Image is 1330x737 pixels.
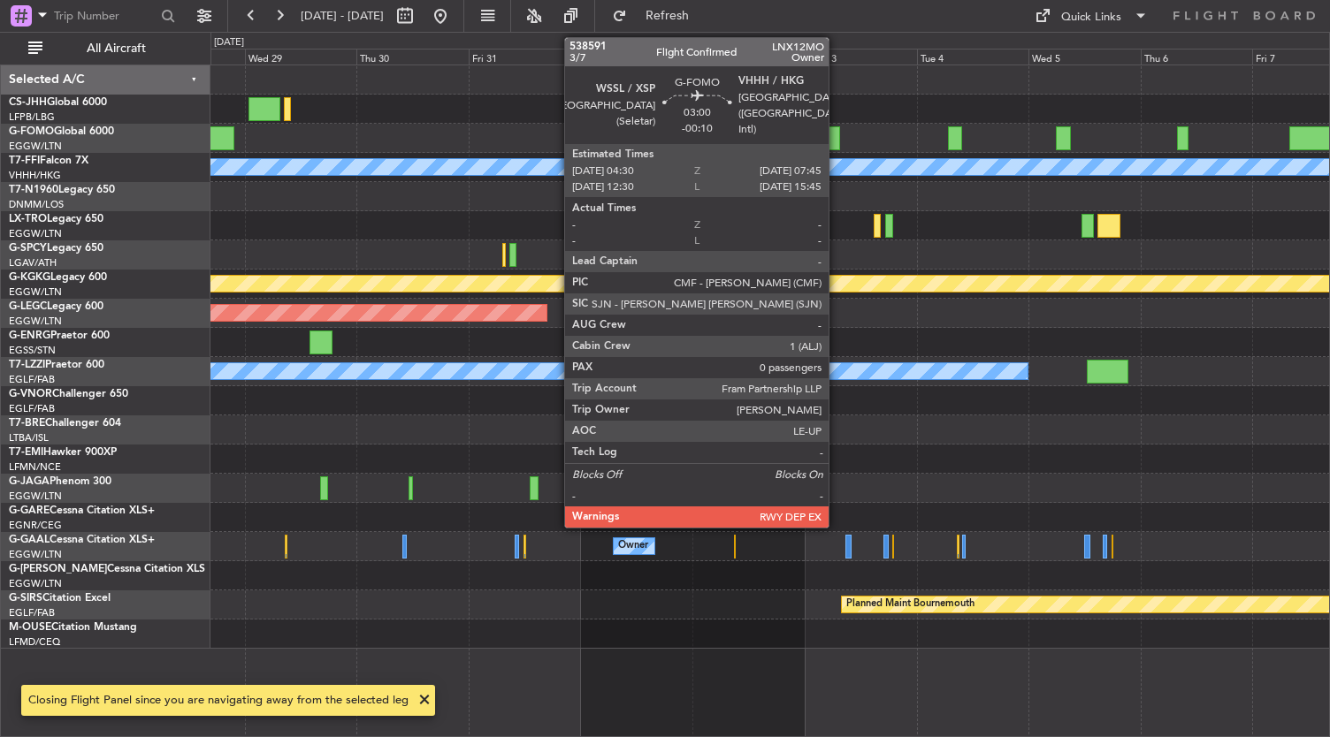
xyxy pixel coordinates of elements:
a: EGLF/FAB [9,606,55,619]
span: G-SIRS [9,593,42,604]
a: G-FOMOGlobal 6000 [9,126,114,137]
a: G-[PERSON_NAME]Cessna Citation XLS [9,564,205,574]
a: G-VNORChallenger 650 [9,389,128,399]
span: G-JAGA [9,476,50,487]
a: T7-BREChallenger 604 [9,418,121,429]
span: G-GARE [9,505,50,516]
span: T7-EMI [9,447,43,458]
a: T7-N1960Legacy 650 [9,185,115,195]
button: Quick Links [1026,2,1157,30]
a: LTBA/ISL [9,431,49,444]
a: DNMM/LOS [9,198,64,211]
a: EGGW/LTN [9,490,62,503]
span: T7-LZZI [9,360,45,370]
span: G-LEGC [9,301,47,312]
div: Mon 3 [805,49,917,65]
span: [DATE] - [DATE] [301,8,384,24]
a: LFMD/CEQ [9,635,60,649]
a: G-SPCYLegacy 650 [9,243,103,254]
a: CS-JHHGlobal 6000 [9,97,107,108]
div: [DATE] [584,35,614,50]
span: Refresh [631,10,705,22]
a: G-SIRSCitation Excel [9,593,111,604]
a: M-OUSECitation Mustang [9,622,137,633]
a: EGLF/FAB [9,402,55,415]
span: T7-FFI [9,156,40,166]
a: LGAV/ATH [9,256,57,270]
a: G-KGKGLegacy 600 [9,272,107,283]
a: EGGW/LTN [9,227,62,240]
span: G-VNOR [9,389,52,399]
a: EGGW/LTN [9,548,62,561]
a: EGSS/STN [9,344,56,357]
a: EGLF/FAB [9,373,55,386]
a: T7-FFIFalcon 7X [9,156,88,166]
a: EGGW/LTN [9,577,62,590]
div: Sat 1 [581,49,693,65]
div: [DATE] [214,35,244,50]
button: All Aircraft [19,34,192,63]
a: G-GARECessna Citation XLS+ [9,505,155,516]
span: G-GAAL [9,535,50,545]
a: EGNR/CEG [9,519,62,532]
span: M-OUSE [9,622,51,633]
a: G-LEGCLegacy 600 [9,301,103,312]
span: T7-N1960 [9,185,58,195]
span: G-KGKG [9,272,50,283]
span: G-FOMO [9,126,54,137]
div: Thu 30 [356,49,469,65]
span: All Aircraft [46,42,187,55]
div: Owner [618,533,648,559]
a: LX-TROLegacy 650 [9,214,103,224]
button: Refresh [604,2,710,30]
a: T7-LZZIPraetor 600 [9,360,104,370]
span: G-[PERSON_NAME] [9,564,107,574]
a: VHHH/HKG [9,169,61,182]
span: T7-BRE [9,418,45,429]
div: Planned Maint Bournemouth [846,591,975,618]
a: LFMN/NCE [9,460,61,474]
div: Closing Flight Panel since you are navigating away from the selected leg [28,692,409,710]
div: Tue 4 [917,49,1029,65]
div: Quick Links [1061,9,1121,27]
a: T7-EMIHawker 900XP [9,447,117,458]
div: Wed 29 [245,49,357,65]
span: LX-TRO [9,214,47,224]
div: Thu 6 [1141,49,1253,65]
a: EGGW/LTN [9,140,62,153]
input: Trip Number [54,3,156,29]
a: G-JAGAPhenom 300 [9,476,111,487]
a: EGGW/LTN [9,285,62,299]
a: EGGW/LTN [9,315,62,328]
span: G-ENRG [9,331,50,341]
a: LFPB/LBG [9,110,55,124]
span: G-SPCY [9,243,47,254]
a: G-ENRGPraetor 600 [9,331,110,341]
div: Sun 2 [692,49,805,65]
div: Fri 31 [469,49,581,65]
span: CS-JHH [9,97,47,108]
div: Wed 5 [1028,49,1141,65]
a: G-GAALCessna Citation XLS+ [9,535,155,545]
